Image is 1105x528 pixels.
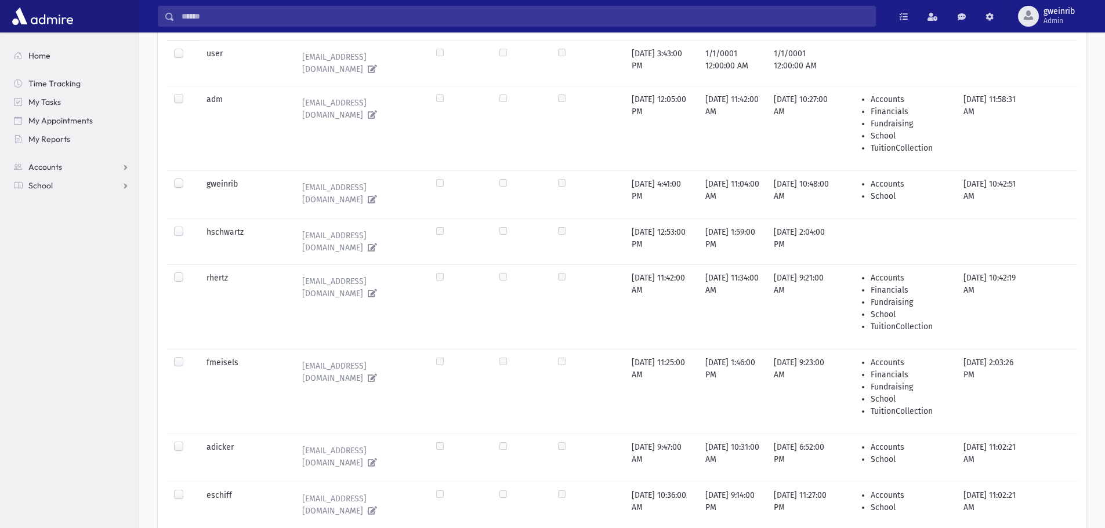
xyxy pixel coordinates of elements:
td: [DATE] 2:03:26 PM [957,349,1028,434]
a: Time Tracking [5,74,139,93]
span: Home [28,50,50,61]
li: School [871,130,949,142]
a: My Tasks [5,93,139,111]
td: [DATE] 11:34:00 AM [698,264,767,349]
li: Fundraising [871,118,949,130]
td: [DATE] 11:04:00 AM [698,170,767,219]
td: [DATE] 11:25:00 AM [625,349,698,434]
li: Financials [871,284,949,296]
td: [DATE] 11:42:00 AM [625,264,698,349]
span: Admin [1044,16,1075,26]
td: [DATE] 1:59:00 PM [698,219,767,264]
a: [EMAIL_ADDRESS][DOMAIN_NAME] [293,489,422,520]
span: My Appointments [28,115,93,126]
li: School [871,190,949,202]
td: 1/1/0001 12:00:00 AM [767,40,840,86]
td: [DATE] 10:42:19 AM [957,264,1028,349]
span: Accounts [28,162,62,172]
li: Financials [871,105,949,118]
td: gweinrib [200,170,286,219]
td: [DATE] 3:43:00 PM [625,40,698,86]
td: [DATE] 11:42:00 AM [698,86,767,170]
span: gweinrib [1044,7,1075,16]
li: Fundraising [871,296,949,308]
a: My Appointments [5,111,139,130]
a: [EMAIL_ADDRESS][DOMAIN_NAME] [293,441,422,472]
a: [EMAIL_ADDRESS][DOMAIN_NAME] [293,93,422,125]
td: [DATE] 2:04:00 PM [767,219,840,264]
td: 1/1/0001 12:00:00 AM [698,40,767,86]
li: School [871,393,949,405]
td: fmeisels [200,349,286,434]
li: TuitionCollection [871,405,949,417]
li: Accounts [871,178,949,190]
a: [EMAIL_ADDRESS][DOMAIN_NAME] [293,48,422,79]
td: [DATE] 10:42:51 AM [957,170,1028,219]
span: Time Tracking [28,78,81,89]
a: [EMAIL_ADDRESS][DOMAIN_NAME] [293,226,422,257]
td: [DATE] 11:02:21 AM [957,434,1028,482]
a: Home [5,46,139,65]
td: [DATE] 4:41:00 PM [625,170,698,219]
td: [DATE] 6:52:00 PM [767,434,840,482]
td: [DATE] 10:27:00 AM [767,86,840,170]
a: [EMAIL_ADDRESS][DOMAIN_NAME] [293,272,422,303]
td: adicker [200,434,286,482]
li: Accounts [871,489,949,501]
span: My Tasks [28,97,61,107]
td: [DATE] 11:58:31 AM [957,86,1028,170]
td: adm [200,86,286,170]
li: School [871,308,949,321]
li: School [871,501,949,514]
li: Accounts [871,272,949,284]
li: Financials [871,369,949,381]
td: [DATE] 9:21:00 AM [767,264,840,349]
input: Search [175,6,875,27]
td: [DATE] 12:53:00 PM [625,219,698,264]
td: [DATE] 10:31:00 AM [698,434,767,482]
td: [DATE] 9:47:00 AM [625,434,698,482]
span: My Reports [28,134,70,144]
td: hschwartz [200,219,286,264]
li: Fundraising [871,381,949,393]
a: Accounts [5,158,139,176]
td: [DATE] 1:46:00 PM [698,349,767,434]
li: TuitionCollection [871,321,949,333]
td: [DATE] 12:05:00 PM [625,86,698,170]
a: [EMAIL_ADDRESS][DOMAIN_NAME] [293,356,422,388]
td: user [200,40,286,86]
td: rhertz [200,264,286,349]
td: [DATE] 9:23:00 AM [767,349,840,434]
td: [DATE] 10:48:00 AM [767,170,840,219]
img: AdmirePro [9,5,76,28]
span: School [28,180,53,191]
a: [EMAIL_ADDRESS][DOMAIN_NAME] [293,178,422,209]
li: Accounts [871,93,949,105]
a: My Reports [5,130,139,148]
li: TuitionCollection [871,142,949,154]
a: School [5,176,139,195]
li: School [871,453,949,465]
li: Accounts [871,356,949,369]
li: Accounts [871,441,949,453]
